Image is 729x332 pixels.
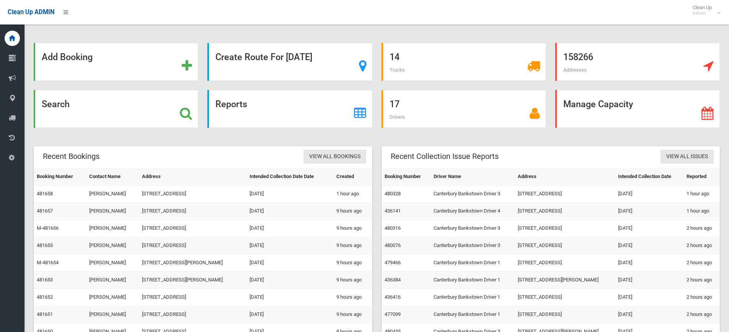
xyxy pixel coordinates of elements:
[431,203,515,220] td: Canterbury Bankstown Driver 4
[615,168,683,185] th: Intended Collection Date
[431,289,515,306] td: Canterbury Bankstown Driver 1
[382,43,546,81] a: 14 Trucks
[385,311,401,317] a: 477099
[683,237,720,254] td: 2 hours ago
[615,185,683,203] td: [DATE]
[515,185,615,203] td: [STREET_ADDRESS]
[207,90,372,128] a: Reports
[515,220,615,237] td: [STREET_ADDRESS]
[385,191,401,196] a: 480328
[37,208,53,214] a: 481657
[246,254,333,271] td: [DATE]
[37,294,53,300] a: 481652
[683,185,720,203] td: 1 hour ago
[37,260,59,265] a: M-481654
[246,289,333,306] td: [DATE]
[139,185,246,203] td: [STREET_ADDRESS]
[563,67,587,73] span: Addresses
[333,237,372,254] td: 9 hours ago
[390,52,400,62] strong: 14
[683,254,720,271] td: 2 hours ago
[390,67,405,73] span: Trucks
[139,271,246,289] td: [STREET_ADDRESS][PERSON_NAME]
[333,254,372,271] td: 9 hours ago
[34,168,86,185] th: Booking Number
[431,168,515,185] th: Driver Name
[385,277,401,283] a: 436384
[42,99,70,110] strong: Search
[615,237,683,254] td: [DATE]
[515,306,615,323] td: [STREET_ADDRESS]
[431,254,515,271] td: Canterbury Bankstown Driver 1
[139,254,246,271] td: [STREET_ADDRESS][PERSON_NAME]
[615,203,683,220] td: [DATE]
[37,191,53,196] a: 481658
[37,277,53,283] a: 481653
[139,220,246,237] td: [STREET_ADDRESS]
[86,220,139,237] td: [PERSON_NAME]
[333,185,372,203] td: 1 hour ago
[246,237,333,254] td: [DATE]
[215,99,247,110] strong: Reports
[303,150,366,164] a: View All Bookings
[86,203,139,220] td: [PERSON_NAME]
[37,311,53,317] a: 481651
[207,43,372,81] a: Create Route For [DATE]
[385,260,401,265] a: 479466
[37,242,53,248] a: 481655
[333,271,372,289] td: 9 hours ago
[333,220,372,237] td: 9 hours ago
[689,5,719,16] span: Clean Up
[246,271,333,289] td: [DATE]
[515,237,615,254] td: [STREET_ADDRESS]
[431,185,515,203] td: Canterbury Bankstown Driver 3
[515,289,615,306] td: [STREET_ADDRESS]
[661,150,714,164] a: View All Issues
[563,52,593,62] strong: 158266
[34,90,198,128] a: Search
[693,10,712,16] small: Admin
[139,289,246,306] td: [STREET_ADDRESS]
[382,90,546,128] a: 17 Drivers
[515,254,615,271] td: [STREET_ADDRESS]
[615,220,683,237] td: [DATE]
[615,306,683,323] td: [DATE]
[515,168,615,185] th: Address
[683,271,720,289] td: 2 hours ago
[246,306,333,323] td: [DATE]
[515,203,615,220] td: [STREET_ADDRESS]
[8,8,54,16] span: Clean Up ADMIN
[385,294,401,300] a: 436416
[431,306,515,323] td: Canterbury Bankstown Driver 1
[683,289,720,306] td: 2 hours ago
[34,149,109,164] header: Recent Bookings
[333,306,372,323] td: 9 hours ago
[382,149,508,164] header: Recent Collection Issue Reports
[246,168,333,185] th: Intended Collection Date Date
[390,114,405,120] span: Drivers
[139,168,246,185] th: Address
[385,225,401,231] a: 480316
[615,289,683,306] td: [DATE]
[431,220,515,237] td: Canterbury Bankstown Driver 3
[86,306,139,323] td: [PERSON_NAME]
[333,289,372,306] td: 9 hours ago
[385,208,401,214] a: 436141
[563,99,633,110] strong: Manage Capacity
[515,271,615,289] td: [STREET_ADDRESS][PERSON_NAME]
[333,203,372,220] td: 9 hours ago
[615,254,683,271] td: [DATE]
[683,203,720,220] td: 1 hour ago
[86,185,139,203] td: [PERSON_NAME]
[431,271,515,289] td: Canterbury Bankstown Driver 1
[615,271,683,289] td: [DATE]
[382,168,431,185] th: Booking Number
[555,43,720,81] a: 158266 Addresses
[86,289,139,306] td: [PERSON_NAME]
[215,52,312,62] strong: Create Route For [DATE]
[390,99,400,110] strong: 17
[683,168,720,185] th: Reported
[555,90,720,128] a: Manage Capacity
[86,271,139,289] td: [PERSON_NAME]
[683,306,720,323] td: 2 hours ago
